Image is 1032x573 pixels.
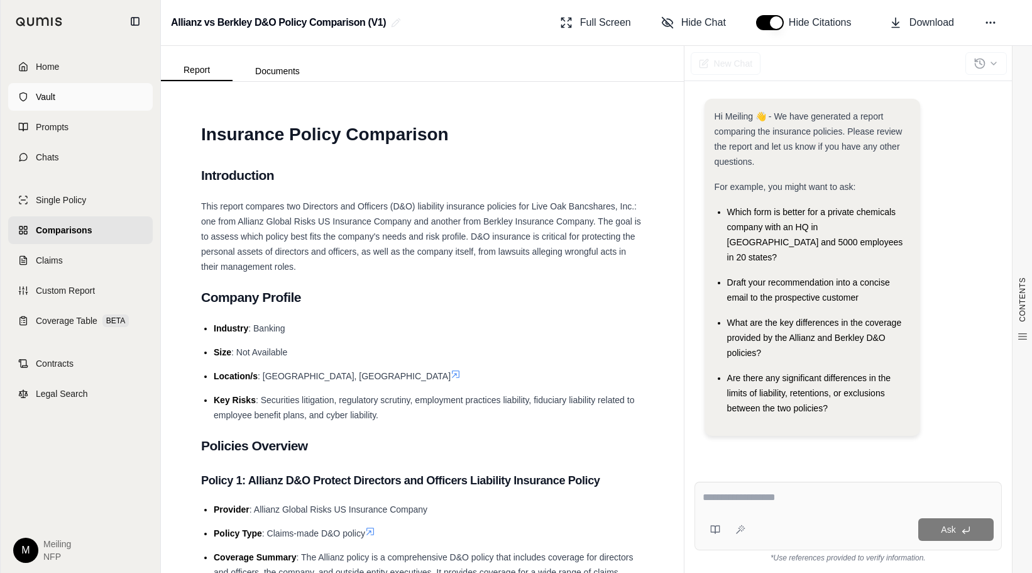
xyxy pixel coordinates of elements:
[214,395,634,420] span: : Securities litigation, regulatory scrutiny, employment practices liability, fiduciary liability...
[8,186,153,214] a: Single Policy
[13,538,38,563] div: M
[656,10,731,35] button: Hide Chat
[1018,277,1028,322] span: CONTENTS
[8,216,153,244] a: Comparisons
[909,15,954,30] span: Download
[715,182,856,192] span: For example, you might want to ask:
[125,11,145,31] button: Collapse sidebar
[715,111,903,167] span: Hi Meiling 👋 - We have generated a report comparing the insurance policies. Please review the rep...
[8,350,153,377] a: Contracts
[8,53,153,81] a: Home
[201,433,644,459] h2: Policies Overview
[694,550,1002,563] div: *Use references provided to verify information.
[161,60,233,81] button: Report
[681,15,726,30] span: Hide Chat
[214,528,262,538] span: Policy Type
[262,528,365,538] span: : Claims-made D&O policy
[727,207,903,262] span: Which form is better for a private chemicals company with an HQ in [GEOGRAPHIC_DATA] and 5000 emp...
[918,518,994,541] button: Ask
[214,552,297,562] span: Coverage Summary
[248,323,285,333] span: : Banking
[8,143,153,171] a: Chats
[43,550,71,563] span: NFP
[727,373,891,413] span: Are there any significant differences in the limits of liability, retentions, or exclusions betwe...
[884,10,959,35] button: Download
[231,347,287,357] span: : Not Available
[36,224,92,236] span: Comparisons
[201,162,644,189] h2: Introduction
[727,318,902,358] span: What are the key differences in the coverage provided by the Allianz and Berkley D&O policies?
[201,284,644,311] h2: Company Profile
[201,469,644,492] h3: Policy 1: Allianz D&O Protect Directors and Officers Liability Insurance Policy
[8,307,153,335] a: Coverage TableBETA
[16,17,63,26] img: Qumis Logo
[214,504,250,515] span: Provider
[36,254,63,267] span: Claims
[8,113,153,141] a: Prompts
[36,121,69,133] span: Prompts
[8,277,153,304] a: Custom Report
[36,387,88,400] span: Legal Search
[201,117,644,152] h1: Insurance Policy Comparison
[36,60,59,73] span: Home
[250,504,427,515] span: : Allianz Global Risks US Insurance Company
[36,284,95,297] span: Custom Report
[789,15,859,30] span: Hide Citations
[8,247,153,274] a: Claims
[555,10,636,35] button: Full Screen
[36,91,55,103] span: Vault
[36,314,97,327] span: Coverage Table
[8,380,153,408] a: Legal Search
[233,61,322,81] button: Documents
[36,151,59,164] span: Chats
[214,395,256,405] span: Key Risks
[36,357,74,370] span: Contracts
[102,314,129,327] span: BETA
[941,525,955,535] span: Ask
[36,194,86,206] span: Single Policy
[8,83,153,111] a: Vault
[43,538,71,550] span: Meiling
[214,371,258,381] span: Location/s
[201,201,641,272] span: This report compares two Directors and Officers (D&O) liability insurance policies for Live Oak B...
[727,277,890,303] span: Draft your recommendation into a concise email to the prospective customer
[214,323,248,333] span: Industry
[580,15,631,30] span: Full Screen
[258,371,451,381] span: : [GEOGRAPHIC_DATA], [GEOGRAPHIC_DATA]
[214,347,231,357] span: Size
[171,11,386,34] h2: Allianz vs Berkley D&O Policy Comparison (V1)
